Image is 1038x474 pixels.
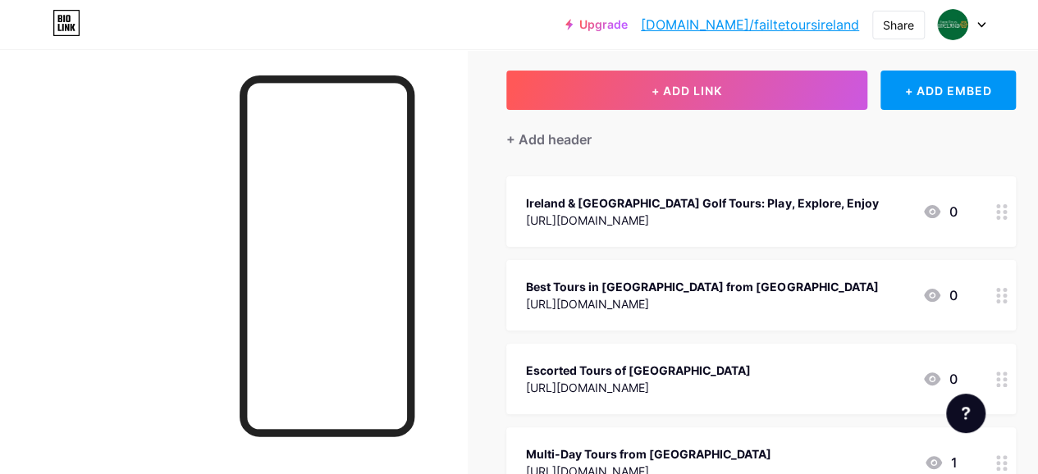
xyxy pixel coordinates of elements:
img: failtetoursireland [937,9,968,40]
div: [URL][DOMAIN_NAME] [526,212,878,229]
a: Upgrade [565,18,628,31]
button: + ADD LINK [506,71,867,110]
div: 0 [922,285,957,305]
div: Share [883,16,914,34]
div: + Add header [506,130,592,149]
div: Multi-Day Tours from [GEOGRAPHIC_DATA] [526,445,771,463]
div: Best Tours in [GEOGRAPHIC_DATA] from [GEOGRAPHIC_DATA] [526,278,878,295]
div: Escorted Tours of [GEOGRAPHIC_DATA] [526,362,751,379]
div: [URL][DOMAIN_NAME] [526,295,878,312]
div: 0 [922,202,957,221]
div: 0 [922,369,957,389]
div: Ireland & [GEOGRAPHIC_DATA] Golf Tours: Play, Explore, Enjoy [526,194,878,212]
a: [DOMAIN_NAME]/failtetoursireland [641,15,859,34]
span: + ADD LINK [652,84,722,98]
div: + ADD EMBED [880,71,1016,110]
div: 1 [924,453,957,472]
div: [URL][DOMAIN_NAME] [526,379,751,396]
